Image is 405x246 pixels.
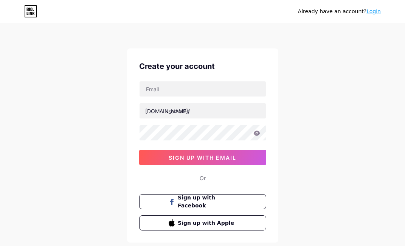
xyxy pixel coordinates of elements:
[139,61,266,72] div: Create your account
[139,215,266,230] button: Sign up with Apple
[298,8,381,16] div: Already have an account?
[140,81,266,97] input: Email
[139,194,266,209] button: Sign up with Facebook
[178,219,236,227] span: Sign up with Apple
[139,150,266,165] button: sign up with email
[145,107,190,115] div: [DOMAIN_NAME]/
[140,103,266,118] input: username
[200,174,206,182] div: Or
[178,194,236,210] span: Sign up with Facebook
[366,8,381,14] a: Login
[169,154,236,161] span: sign up with email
